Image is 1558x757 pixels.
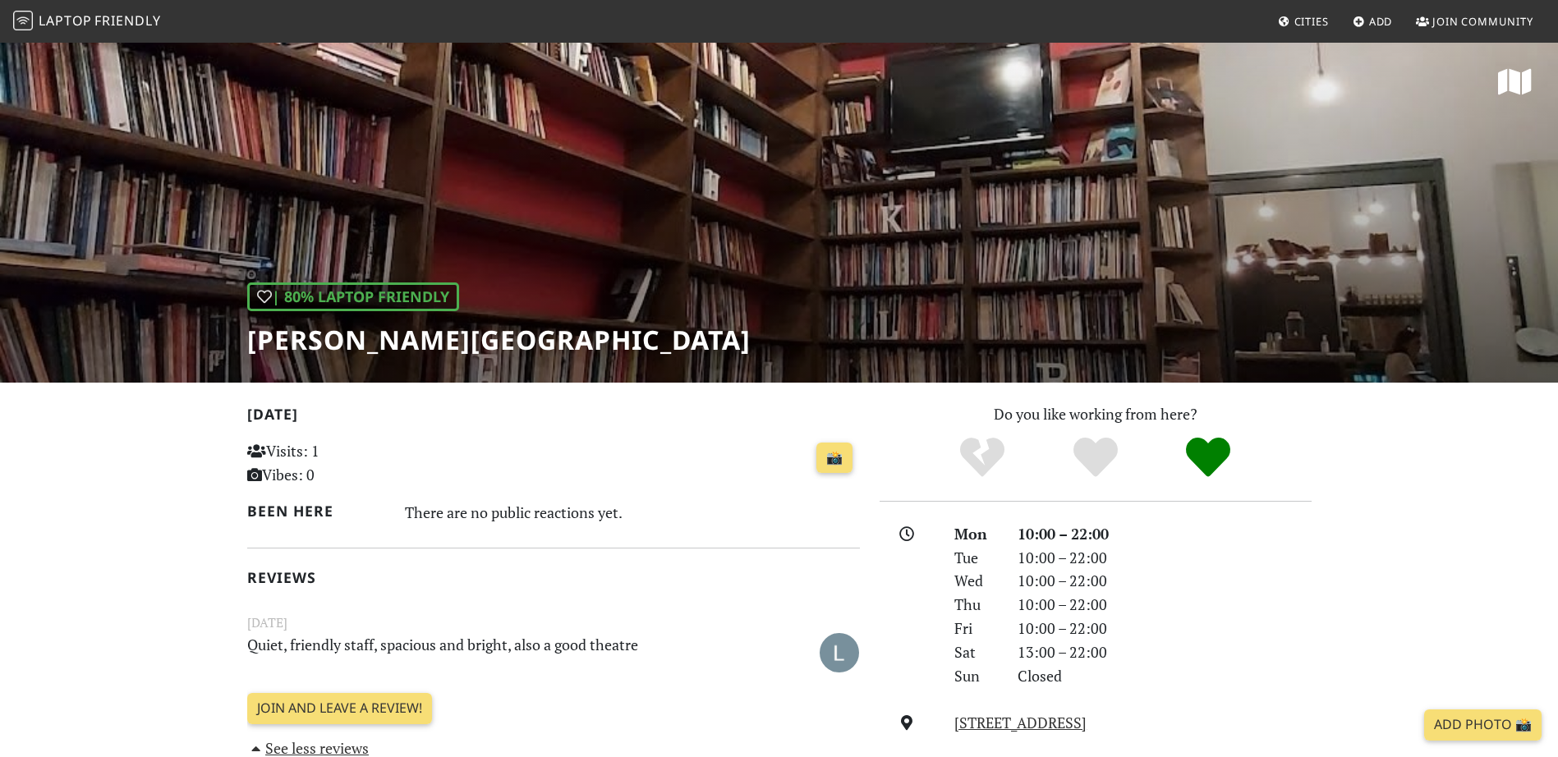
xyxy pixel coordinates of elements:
a: LaptopFriendly LaptopFriendly [13,7,161,36]
div: There are no public reactions yet. [405,499,860,525]
h2: Reviews [247,569,860,586]
img: LaptopFriendly [13,11,33,30]
div: Thu [944,593,1007,617]
div: Fri [944,617,1007,640]
div: Closed [1008,664,1321,688]
a: 📸 [816,443,853,474]
div: Mon [944,522,1007,546]
span: Friendly [94,11,160,30]
a: Add [1346,7,1399,36]
img: 3089-linde.jpg [820,633,859,672]
div: No [926,435,1039,480]
div: 10:00 – 22:00 [1008,546,1321,570]
div: Tue [944,546,1007,570]
h1: [PERSON_NAME][GEOGRAPHIC_DATA] [247,324,751,356]
div: | 80% Laptop Friendly [247,282,459,311]
a: Cities [1271,7,1335,36]
span: Cities [1294,14,1329,29]
a: Add Photo 📸 [1424,709,1542,741]
div: 10:00 – 22:00 [1008,593,1321,617]
h2: Been here [247,502,386,520]
span: Add [1369,14,1393,29]
div: 13:00 – 22:00 [1008,640,1321,664]
div: Sat [944,640,1007,664]
div: 10:00 – 22:00 [1008,522,1321,546]
div: 10:00 – 22:00 [1008,569,1321,593]
p: Do you like working from here? [880,402,1312,426]
p: Quiet, friendly staff, spacious and bright, also a good theatre [237,633,765,670]
div: Wed [944,569,1007,593]
div: Sun [944,664,1007,688]
p: Visits: 1 Vibes: 0 [247,439,439,487]
a: [STREET_ADDRESS] [954,713,1087,732]
div: Definitely! [1151,435,1265,480]
span: Laptop [39,11,92,30]
div: Yes [1039,435,1152,480]
h2: [DATE] [247,406,860,429]
a: Join and leave a review! [247,693,432,724]
span: Linde Stael [820,641,859,661]
small: [DATE] [237,612,870,633]
div: 10:00 – 22:00 [1008,617,1321,640]
a: Join Community [1409,7,1540,36]
span: Join Community [1432,14,1533,29]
